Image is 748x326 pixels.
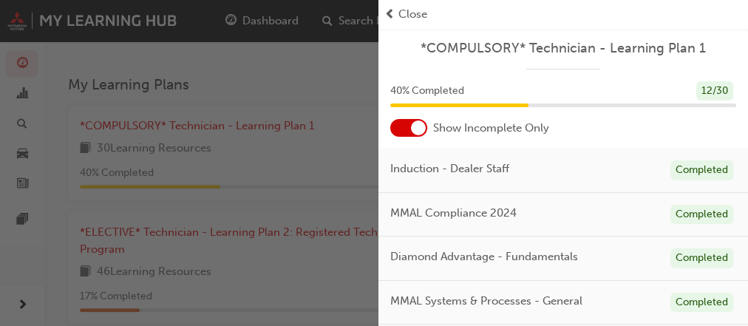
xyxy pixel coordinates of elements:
[390,205,517,222] span: MMAL Compliance 2024
[670,293,733,313] div: Completed
[384,6,742,23] button: prev-iconClose
[390,248,578,265] span: Diamond Advantage - Fundamentals
[390,160,509,177] span: Induction - Dealer Staff
[670,205,733,225] div: Completed
[390,83,464,100] span: 40 % Completed
[433,120,549,137] span: Show Incomplete Only
[670,248,733,268] div: Completed
[390,293,582,310] span: MMAL Systems & Processes - General
[696,81,733,101] div: 12 / 30
[670,160,733,180] div: Completed
[384,6,395,23] span: prev-icon
[390,40,736,57] a: *COMPULSORY* Technician - Learning Plan 1
[398,6,427,23] span: Close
